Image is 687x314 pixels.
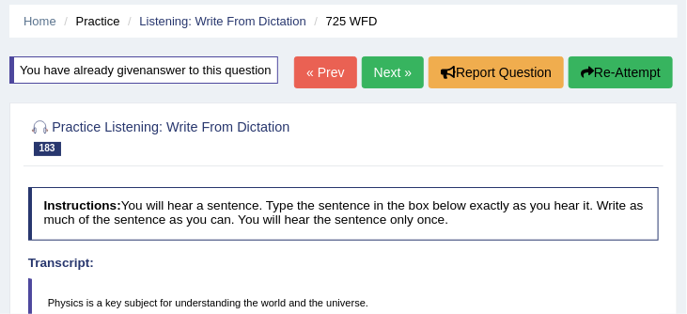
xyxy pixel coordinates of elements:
[28,257,660,271] h4: Transcript:
[139,14,306,28] a: Listening: Write From Dictation
[310,12,378,30] li: 725 WFD
[9,56,278,84] div: You have already given answer to this question
[43,198,120,212] b: Instructions:
[34,142,61,156] span: 183
[28,117,419,156] h2: Practice Listening: Write From Dictation
[569,56,673,88] button: Re-Attempt
[429,56,564,88] button: Report Question
[362,56,424,88] a: Next »
[28,187,660,241] h4: You will hear a sentence. Type the sentence in the box below exactly as you hear it. Write as muc...
[23,14,56,28] a: Home
[294,56,356,88] a: « Prev
[59,12,119,30] li: Practice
